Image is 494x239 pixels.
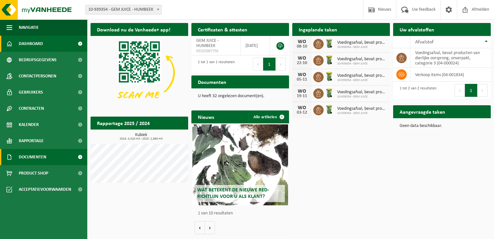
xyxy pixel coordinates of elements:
span: 2024: 4,520 m3 - 2025: 2,880 m3 [94,137,188,141]
span: 10-939354 - GEM JUICE [337,45,387,49]
td: [DATE] [241,36,270,55]
a: Bekijk rapportage [140,129,188,142]
div: 05-11 [295,77,308,82]
div: WO [295,105,308,110]
button: Next [478,84,488,97]
button: 1 [263,58,276,71]
span: Contactpersonen [19,68,56,84]
span: Kalender [19,117,39,133]
span: Voedingsafval, bevat producten van dierlijke oorsprong, onverpakt, categorie 3 [337,40,387,45]
div: 22-10 [295,61,308,65]
button: Previous [253,58,263,71]
span: Voedingsafval, bevat producten van dierlijke oorsprong, onverpakt, categorie 3 [337,57,387,62]
div: WO [295,39,308,44]
span: Rapportage [19,133,44,149]
h2: Download nu de Vanheede+ app! [91,23,177,36]
td: verkoop items (04-001834) [410,68,491,82]
img: WB-0140-HPE-GN-50 [324,104,335,115]
span: GEM JUICE - HUMBEEK [196,38,219,48]
button: Volgende [205,221,215,234]
span: 10-939354 - GEM JUICE [337,95,387,99]
div: 03-12 [295,110,308,115]
span: 10-939354 - GEM JUICE [337,78,387,82]
h2: Ingeplande taken [292,23,344,36]
span: Navigatie [19,19,39,36]
span: Product Shop [19,165,48,181]
h3: Kubiek [94,133,188,141]
button: Vorige [195,221,205,234]
div: WO [295,72,308,77]
span: 10-939354 - GEM JUICE [337,111,387,115]
span: Wat betekent de nieuwe RED-richtlijn voor u als klant? [197,188,269,199]
span: Voedingsafval, bevat producten van dierlijke oorsprong, onverpakt, categorie 3 [337,106,387,111]
button: Previous [455,84,465,97]
p: Geen data beschikbaar. [400,124,484,128]
span: 10-939354 - GEM JUICE [337,62,387,66]
div: WO [295,89,308,94]
span: Gebruikers [19,84,43,100]
span: Documenten [19,149,46,165]
h2: Nieuws [191,110,220,123]
div: 1 tot 2 van 2 resultaten [396,83,436,97]
span: Bedrijfsgegevens [19,52,57,68]
img: WB-0140-HPE-GN-50 [324,87,335,98]
a: Wat betekent de nieuwe RED-richtlijn voor u als klant? [192,124,288,205]
h2: Certificaten & attesten [191,23,254,36]
img: WB-0140-HPE-GN-50 [324,71,335,82]
span: Voedingsafval, bevat producten van dierlijke oorsprong, onverpakt, categorie 3 [337,73,387,78]
h2: Rapportage 2025 / 2024 [91,117,156,129]
td: voedingsafval, bevat producten van dierlijke oorsprong, onverpakt, categorie 3 (04-000024) [410,48,491,68]
img: WB-0140-HPE-GN-50 [324,38,335,49]
a: Alle artikelen [248,110,288,123]
span: Afvalstof [415,40,434,45]
span: Acceptatievoorwaarden [19,181,71,198]
div: 19-11 [295,94,308,98]
div: 1 tot 1 van 1 resultaten [195,57,235,71]
span: Dashboard [19,36,43,52]
span: 10-939354 - GEM JUICE - HUMBEEK [85,5,162,15]
h2: Aangevraagde taken [393,105,452,118]
span: 10-939354 - GEM JUICE - HUMBEEK [86,5,161,14]
img: Download de VHEPlus App [91,36,188,109]
span: Contracten [19,100,44,117]
img: WB-0140-HPE-GN-50 [324,54,335,65]
button: 1 [465,84,478,97]
h2: Documenten [191,75,233,88]
p: 1 van 10 resultaten [198,211,286,216]
div: 08-10 [295,44,308,49]
span: Voedingsafval, bevat producten van dierlijke oorsprong, onverpakt, categorie 3 [337,90,387,95]
button: Next [276,58,286,71]
span: RED25007750 [196,49,235,54]
div: WO [295,56,308,61]
h2: Uw afvalstoffen [393,23,441,36]
p: U heeft 32 ongelezen document(en). [198,94,283,98]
